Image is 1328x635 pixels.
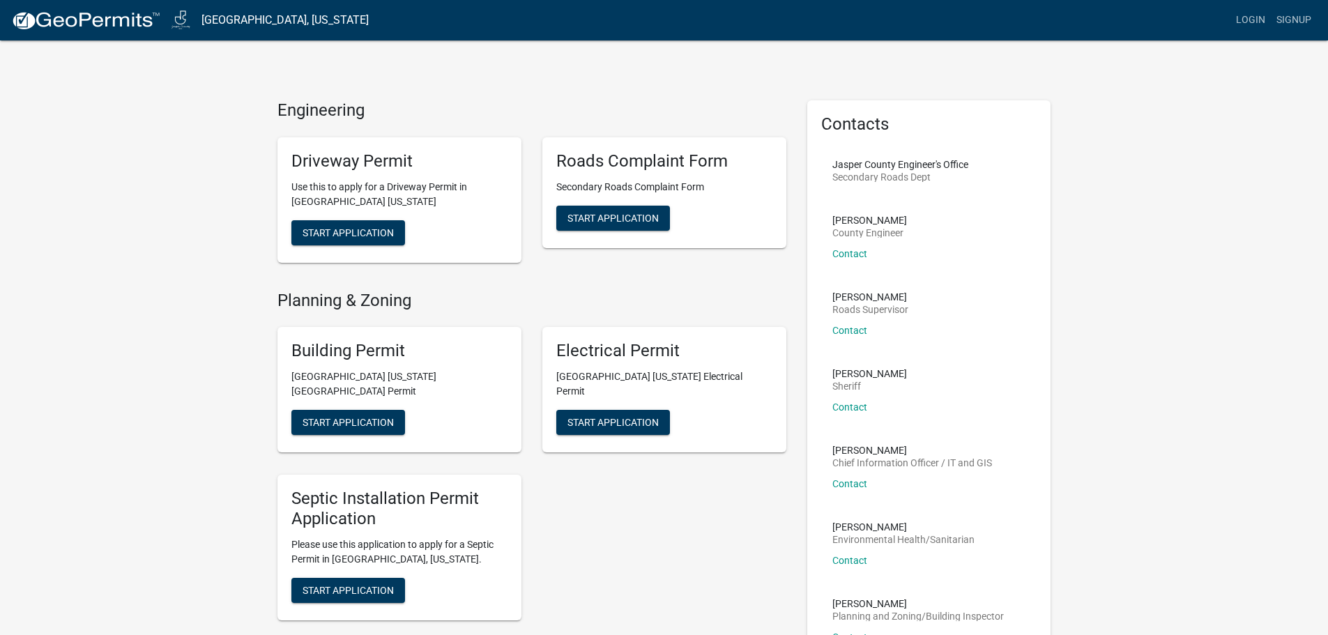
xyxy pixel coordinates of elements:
[201,8,369,32] a: [GEOGRAPHIC_DATA], [US_STATE]
[832,401,867,413] a: Contact
[832,369,907,378] p: [PERSON_NAME]
[291,578,405,603] button: Start Application
[832,172,968,182] p: Secondary Roads Dept
[291,180,507,209] p: Use this to apply for a Driveway Permit in [GEOGRAPHIC_DATA] [US_STATE]
[832,292,908,302] p: [PERSON_NAME]
[556,206,670,231] button: Start Application
[303,584,394,595] span: Start Application
[832,228,907,238] p: County Engineer
[556,151,772,171] h5: Roads Complaint Form
[556,180,772,194] p: Secondary Roads Complaint Form
[291,410,405,435] button: Start Application
[556,410,670,435] button: Start Application
[277,100,786,121] h4: Engineering
[832,522,975,532] p: [PERSON_NAME]
[1230,7,1271,33] a: Login
[832,305,908,314] p: Roads Supervisor
[556,369,772,399] p: [GEOGRAPHIC_DATA] [US_STATE] Electrical Permit
[832,215,907,225] p: [PERSON_NAME]
[291,220,405,245] button: Start Application
[556,341,772,361] h5: Electrical Permit
[832,535,975,544] p: Environmental Health/Sanitarian
[303,417,394,428] span: Start Application
[303,227,394,238] span: Start Application
[832,381,907,391] p: Sheriff
[171,10,190,29] img: Jasper County, Iowa
[1271,7,1317,33] a: Signup
[832,248,867,259] a: Contact
[832,458,992,468] p: Chief Information Officer / IT and GIS
[821,114,1037,135] h5: Contacts
[832,160,968,169] p: Jasper County Engineer's Office
[277,291,786,311] h4: Planning & Zoning
[291,537,507,567] p: Please use this application to apply for a Septic Permit in [GEOGRAPHIC_DATA], [US_STATE].
[291,151,507,171] h5: Driveway Permit
[291,341,507,361] h5: Building Permit
[832,555,867,566] a: Contact
[567,417,659,428] span: Start Application
[567,212,659,223] span: Start Application
[832,445,992,455] p: [PERSON_NAME]
[291,489,507,529] h5: Septic Installation Permit Application
[291,369,507,399] p: [GEOGRAPHIC_DATA] [US_STATE][GEOGRAPHIC_DATA] Permit
[832,478,867,489] a: Contact
[832,325,867,336] a: Contact
[832,599,1004,609] p: [PERSON_NAME]
[832,611,1004,621] p: Planning and Zoning/Building Inspector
